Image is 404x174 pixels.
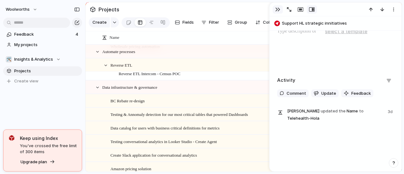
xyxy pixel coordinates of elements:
[21,159,47,165] span: Upgrade plan
[110,97,145,104] span: BC Rebate re-design
[92,19,107,26] span: Create
[341,89,373,98] button: Feedback
[3,4,41,15] button: woolworths
[14,42,80,48] span: My projects
[110,111,248,118] span: Testing & Annomaly detection for our most critical tables that powered Dashboards
[287,107,384,122] span: Name Telehealth-Hola
[351,90,371,97] span: Feedback
[6,6,30,13] span: woolworths
[3,66,82,76] a: Projects
[324,27,368,36] button: select a template
[172,17,196,27] button: Fields
[224,17,250,27] button: Group
[287,108,319,114] span: [PERSON_NAME]
[325,27,367,35] span: select a template
[321,108,346,114] span: updated the
[235,19,247,26] span: Group
[359,108,364,114] span: to
[20,135,77,141] span: Keep using Index
[110,124,219,131] span: Data catalog for users with business critical definitions for metrics
[6,56,12,63] div: 🛠️
[311,89,339,98] button: Update
[3,55,82,64] button: 🛠️Insights & Analytics
[14,56,53,63] span: Insights & Analytics
[282,20,399,27] span: Support HL strategic innitiatives
[277,77,295,84] h2: Activity
[14,31,74,38] span: Feedback
[272,18,399,28] button: Support HL strategic innitiatives
[14,68,80,74] span: Projects
[110,61,132,69] span: Reverse ETL
[253,17,283,27] button: Collapse
[19,158,57,166] button: Upgrade plan
[102,48,135,55] span: Automate processes
[119,70,181,77] span: Reverse ETL Intercom - Census POC
[182,19,194,26] span: Fields
[110,165,151,172] span: Amazon pricing solution
[287,90,306,97] span: Comment
[110,34,119,41] span: Name
[20,143,77,155] span: You've crossed the free limit of 300 items
[388,107,394,115] span: 3d
[199,17,222,27] button: Filter
[3,30,82,39] a: Feedback4
[89,17,110,27] button: Create
[102,83,157,91] span: Data infrastructure & governance
[277,89,309,98] button: Comment
[3,40,82,50] a: My projects
[263,19,280,26] span: Collapse
[14,78,39,84] span: Create view
[209,19,219,26] span: Filter
[321,90,336,97] span: Update
[75,31,80,38] span: 4
[110,151,197,159] span: Create Slack application for conversational analytics
[110,138,217,145] span: Testing conversational analytics in Looker Studio - Create Agent
[97,4,121,15] span: Projects
[3,76,82,86] button: Create view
